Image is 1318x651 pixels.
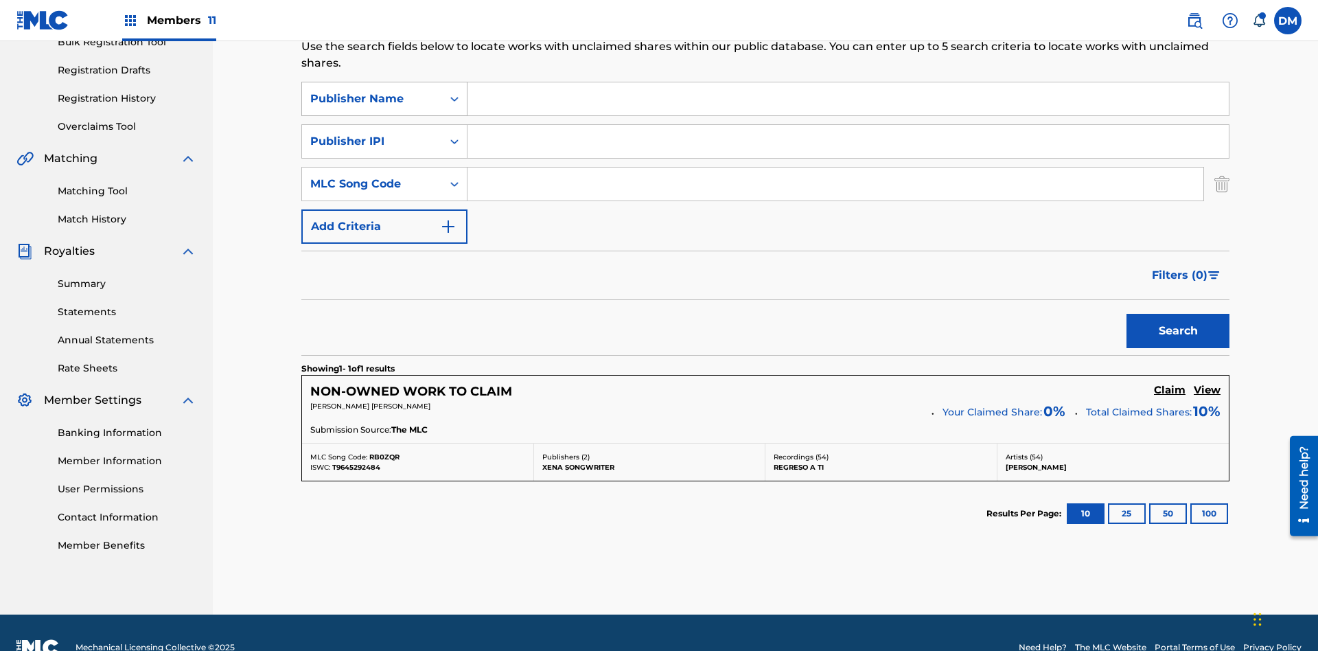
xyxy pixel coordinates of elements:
a: Annual Statements [58,333,196,347]
img: Delete Criterion [1214,167,1229,201]
div: Publisher IPI [310,133,434,150]
p: Results Per Page: [986,507,1065,520]
p: XENA SONGWRITER [542,462,757,472]
button: 25 [1108,503,1146,524]
span: Matching [44,150,97,167]
span: Your Claimed Share: [943,405,1042,420]
a: Contact Information [58,510,196,525]
img: 9d2ae6d4665cec9f34b9.svg [440,218,456,235]
img: expand [180,243,196,260]
iframe: Chat Widget [1249,585,1318,651]
a: Matching Tool [58,184,196,198]
a: Rate Sheets [58,361,196,376]
a: Public Search [1181,7,1208,34]
p: Artists ( 54 ) [1006,452,1221,462]
span: Submission Source: [310,424,391,436]
button: 50 [1149,503,1187,524]
img: expand [180,150,196,167]
span: RB0ZQR [369,453,400,461]
h5: Claim [1154,384,1186,397]
a: Member Information [58,454,196,468]
p: Recordings ( 54 ) [774,452,988,462]
a: Summary [58,277,196,291]
button: Search [1126,314,1229,348]
form: Search Form [301,82,1229,355]
span: 0 % [1043,401,1065,422]
div: Notifications [1252,14,1266,27]
button: 10 [1067,503,1105,524]
span: The MLC [391,424,428,436]
h5: NON-OWNED WORK TO CLAIM [310,384,512,400]
button: Filters (0) [1144,258,1229,293]
p: Showing 1 - 1 of 1 results [301,363,395,375]
div: User Menu [1274,7,1302,34]
div: Publisher Name [310,91,434,107]
button: 100 [1190,503,1228,524]
p: REGRESO A TI [774,462,988,472]
div: Drag [1253,599,1262,640]
span: Total Claimed Shares: [1086,406,1192,418]
button: Add Criteria [301,209,467,244]
img: Royalties [16,243,33,260]
span: MLC Song Code: [310,453,367,461]
div: MLC Song Code [310,176,434,192]
a: Banking Information [58,426,196,440]
p: Use the search fields below to locate works with unclaimed shares within our public database. You... [301,38,1229,71]
p: [PERSON_NAME] [1006,462,1221,472]
span: Member Settings [44,392,141,409]
div: Help [1216,7,1244,34]
span: Members [147,12,216,28]
span: ISWC: [310,463,330,472]
a: Bulk Registration Tool [58,35,196,49]
img: Member Settings [16,392,33,409]
a: Registration Drafts [58,63,196,78]
a: Match History [58,212,196,227]
span: Royalties [44,243,95,260]
img: search [1186,12,1203,29]
a: User Permissions [58,482,196,496]
p: Publishers ( 2 ) [542,452,757,462]
span: Filters ( 0 ) [1152,267,1207,284]
img: filter [1208,271,1220,279]
span: 10 % [1193,401,1221,422]
span: 11 [208,14,216,27]
h5: View [1194,384,1221,397]
span: T9645292484 [332,463,380,472]
iframe: Resource Center [1280,431,1318,543]
a: Overclaims Tool [58,119,196,134]
a: View [1194,384,1221,399]
img: Top Rightsholders [122,12,139,29]
img: MLC Logo [16,10,69,30]
a: Registration History [58,91,196,106]
a: Member Benefits [58,538,196,553]
img: expand [180,392,196,409]
span: [PERSON_NAME] [PERSON_NAME] [310,402,430,411]
a: Statements [58,305,196,319]
img: Matching [16,150,34,167]
img: help [1222,12,1238,29]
